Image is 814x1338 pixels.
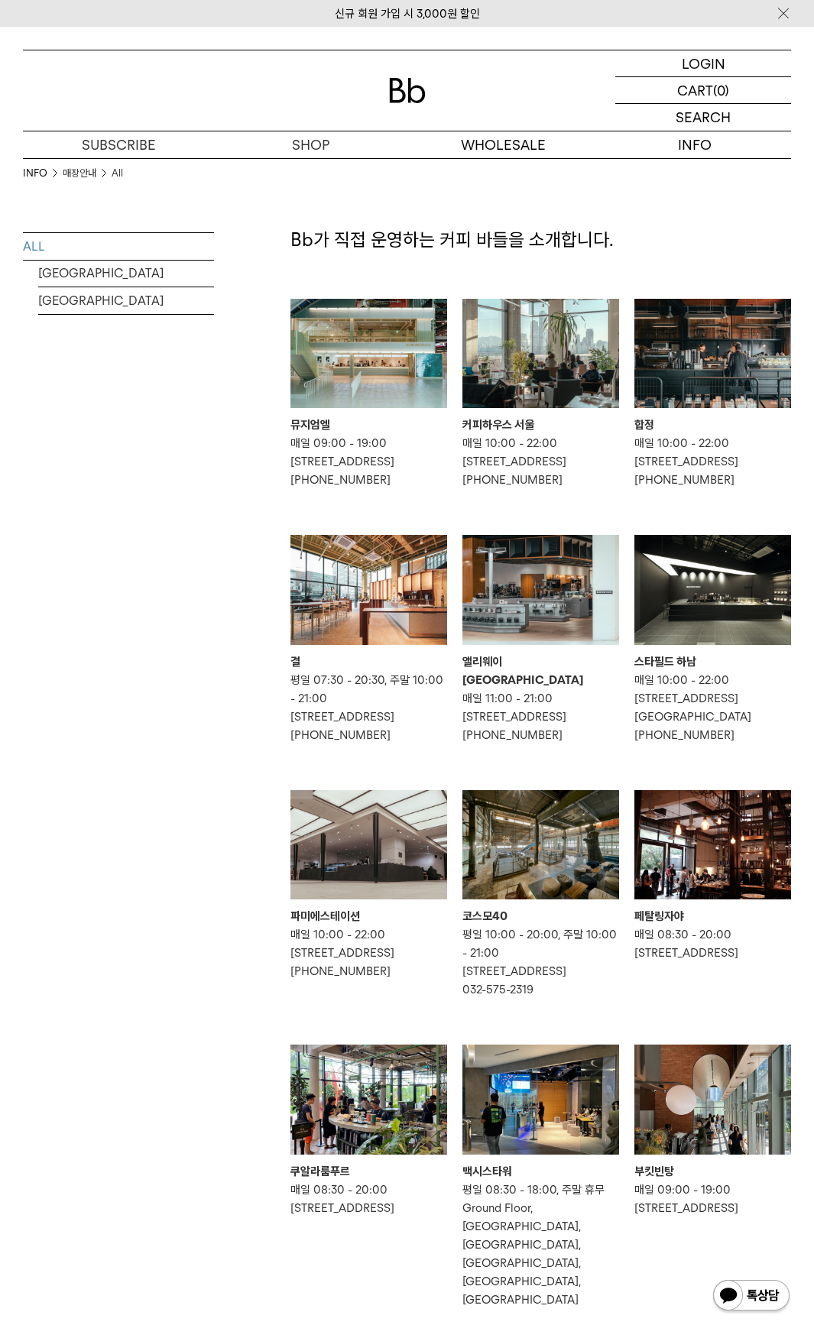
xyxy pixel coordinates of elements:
img: 맥시스타워 [462,1045,619,1155]
div: 커피하우스 서울 [462,416,619,434]
img: 카카오톡 채널 1:1 채팅 버튼 [712,1278,791,1315]
a: 뮤지엄엘 뮤지엄엘 매일 09:00 - 19:00[STREET_ADDRESS][PHONE_NUMBER] [290,299,447,490]
div: 맥시스타워 [462,1162,619,1181]
a: 맥시스타워 맥시스타워 평일 08:30 - 18:00, 주말 휴무Ground Floor, [GEOGRAPHIC_DATA], [GEOGRAPHIC_DATA], [GEOGRAPHI... [462,1045,619,1309]
img: 파미에스테이션 [290,790,447,900]
a: 매장안내 [63,166,96,181]
img: 뮤지엄엘 [290,299,447,409]
p: 매일 11:00 - 21:00 [STREET_ADDRESS] [PHONE_NUMBER] [462,689,619,744]
p: SEARCH [676,104,731,131]
a: 파미에스테이션 파미에스테이션 매일 10:00 - 22:00[STREET_ADDRESS][PHONE_NUMBER] [290,790,447,981]
a: 페탈링자야 페탈링자야 매일 08:30 - 20:00[STREET_ADDRESS] [634,790,791,963]
p: 평일 07:30 - 20:30, 주말 10:00 - 21:00 [STREET_ADDRESS] [PHONE_NUMBER] [290,671,447,744]
a: 합정 합정 매일 10:00 - 22:00[STREET_ADDRESS][PHONE_NUMBER] [634,299,791,490]
a: LOGIN [615,50,791,77]
a: 쿠알라룸푸르 쿠알라룸푸르 매일 08:30 - 20:00[STREET_ADDRESS] [290,1045,447,1217]
a: ALL [23,233,214,260]
img: 앨리웨이 인천 [462,535,619,645]
p: INFO [599,131,791,158]
div: 페탈링자야 [634,907,791,925]
img: 커피하우스 서울 [462,299,619,409]
a: 커피하우스 서울 커피하우스 서울 매일 10:00 - 22:00[STREET_ADDRESS][PHONE_NUMBER] [462,299,619,490]
p: 매일 10:00 - 22:00 [STREET_ADDRESS] [PHONE_NUMBER] [462,434,619,489]
p: 매일 10:00 - 22:00 [STREET_ADDRESS][GEOGRAPHIC_DATA] [PHONE_NUMBER] [634,671,791,744]
a: 앨리웨이 인천 앨리웨이 [GEOGRAPHIC_DATA] 매일 11:00 - 21:00[STREET_ADDRESS][PHONE_NUMBER] [462,535,619,744]
a: All [112,166,123,181]
img: 부킷빈탕 [634,1045,791,1155]
div: 결 [290,653,447,671]
img: 결 [290,535,447,645]
p: 매일 10:00 - 22:00 [STREET_ADDRESS] [PHONE_NUMBER] [634,434,791,489]
p: 평일 10:00 - 20:00, 주말 10:00 - 21:00 [STREET_ADDRESS] 032-575-2319 [462,925,619,999]
p: 매일 09:00 - 19:00 [STREET_ADDRESS] [634,1181,791,1217]
p: CART [677,77,713,103]
a: 부킷빈탕 부킷빈탕 매일 09:00 - 19:00[STREET_ADDRESS] [634,1045,791,1217]
a: 코스모40 코스모40 평일 10:00 - 20:00, 주말 10:00 - 21:00[STREET_ADDRESS]032-575-2319 [462,790,619,999]
p: 매일 09:00 - 19:00 [STREET_ADDRESS] [PHONE_NUMBER] [290,434,447,489]
div: 합정 [634,416,791,434]
li: INFO [23,166,63,181]
p: 매일 08:30 - 20:00 [STREET_ADDRESS] [290,1181,447,1217]
div: 스타필드 하남 [634,653,791,671]
p: (0) [713,77,729,103]
div: 부킷빈탕 [634,1162,791,1181]
div: 파미에스테이션 [290,907,447,925]
img: 스타필드 하남 [634,535,791,645]
p: WHOLESALE [407,131,599,158]
div: 앨리웨이 [GEOGRAPHIC_DATA] [462,653,619,689]
a: SUBSCRIBE [23,131,215,158]
a: 결 결 평일 07:30 - 20:30, 주말 10:00 - 21:00[STREET_ADDRESS][PHONE_NUMBER] [290,535,447,744]
a: [GEOGRAPHIC_DATA] [38,260,214,287]
img: 합정 [634,299,791,409]
div: 뮤지엄엘 [290,416,447,434]
p: LOGIN [682,50,725,76]
img: 쿠알라룸푸르 [290,1045,447,1155]
a: CART (0) [615,77,791,104]
img: 코스모40 [462,790,619,900]
div: 쿠알라룸푸르 [290,1162,447,1181]
img: 로고 [389,78,426,103]
a: 스타필드 하남 스타필드 하남 매일 10:00 - 22:00[STREET_ADDRESS][GEOGRAPHIC_DATA][PHONE_NUMBER] [634,535,791,744]
img: 페탈링자야 [634,790,791,900]
p: 평일 08:30 - 18:00, 주말 휴무 Ground Floor, [GEOGRAPHIC_DATA], [GEOGRAPHIC_DATA], [GEOGRAPHIC_DATA], [G... [462,1181,619,1309]
p: 매일 08:30 - 20:00 [STREET_ADDRESS] [634,925,791,962]
a: [GEOGRAPHIC_DATA] [38,287,214,314]
a: 신규 회원 가입 시 3,000원 할인 [335,7,480,21]
p: 매일 10:00 - 22:00 [STREET_ADDRESS] [PHONE_NUMBER] [290,925,447,980]
a: SHOP [215,131,407,158]
p: Bb가 직접 운영하는 커피 바들을 소개합니다. [290,227,791,253]
div: 코스모40 [462,907,619,925]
